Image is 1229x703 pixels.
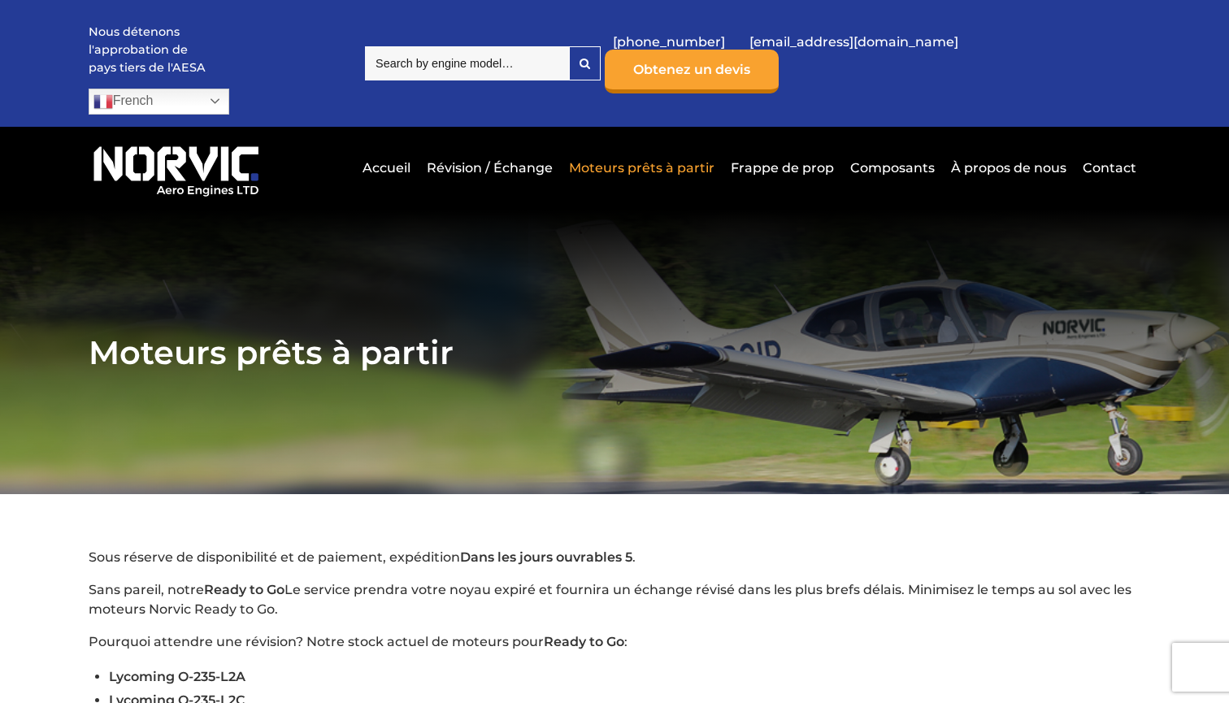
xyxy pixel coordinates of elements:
a: Révision / Échange [423,148,557,188]
p: Nous détenons l'approbation de pays tiers de l'AESA [89,24,211,76]
a: [PHONE_NUMBER] [605,22,733,62]
a: [EMAIL_ADDRESS][DOMAIN_NAME] [741,22,966,62]
a: Moteurs prêts à partir [565,148,719,188]
p: Sans pareil, notre Le service prendra votre noyau expiré et fournira un échange révisé dans les p... [89,580,1141,619]
a: Composants [846,148,939,188]
a: French [89,89,229,115]
strong: Ready to Go [204,582,284,597]
span: Lycoming O-235-L2A [109,669,245,684]
a: À propos de nous [947,148,1070,188]
p: Pourquoi attendre une révision? Notre stock actuel de moteurs pour : [89,632,1141,652]
strong: Ready to Go [544,634,624,649]
a: Obtenez un devis [605,50,779,93]
img: Logo de Norvic Aero Engines [89,139,264,198]
p: Sous réserve de disponibilité et de paiement, expédition . [89,548,1141,567]
input: Search by engine model… [365,46,569,80]
strong: Dans les jours ouvrables 5 [460,549,632,565]
a: Frappe de prop [727,148,838,188]
h1: Moteurs prêts à partir [89,332,1141,372]
a: Accueil [358,148,415,188]
a: Contact [1079,148,1136,188]
img: fr [93,92,113,111]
